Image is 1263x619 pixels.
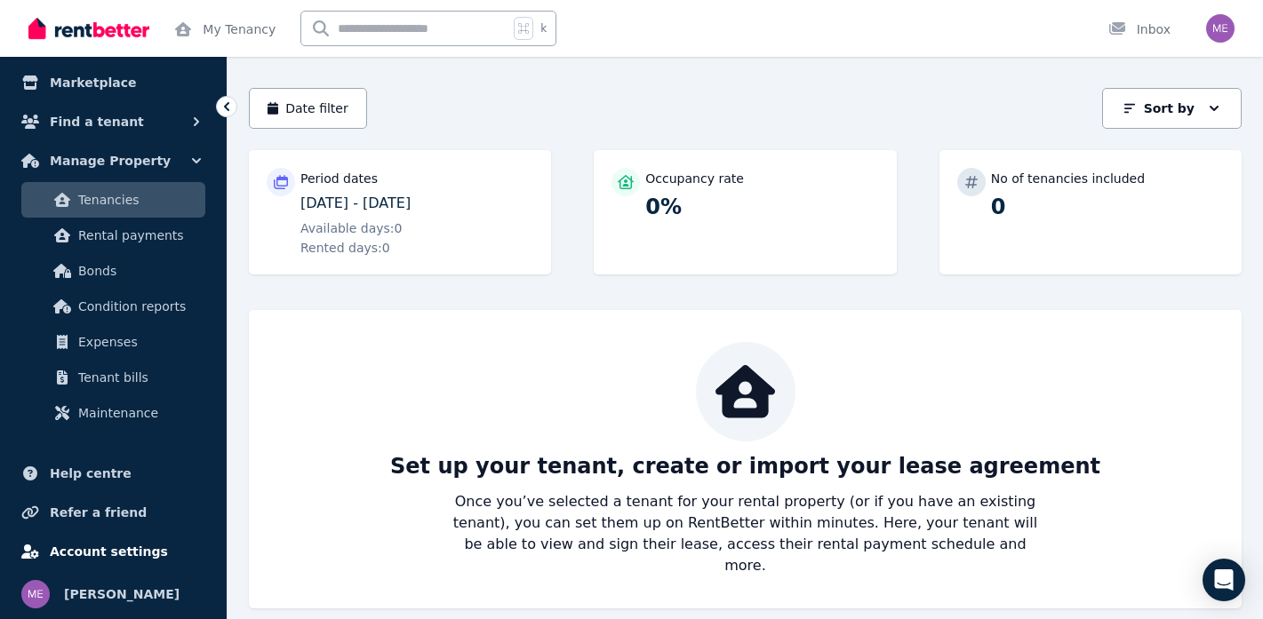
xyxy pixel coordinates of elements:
[21,182,205,218] a: Tenancies
[645,170,744,187] p: Occupancy rate
[14,104,212,139] button: Find a tenant
[78,260,198,282] span: Bonds
[645,193,878,221] p: 0%
[78,189,198,210] span: Tenancies
[50,72,136,93] span: Marketplace
[540,21,547,36] span: k
[21,253,205,289] a: Bonds
[1203,559,1245,601] div: Open Intercom Messenger
[21,395,205,431] a: Maintenance
[50,502,147,523] span: Refer a friend
[991,170,1145,187] p: No of tenancies included
[78,367,198,388] span: Tenant bills
[21,218,205,253] a: Rental payments
[21,360,205,395] a: Tenant bills
[78,331,198,353] span: Expenses
[78,296,198,317] span: Condition reports
[300,239,390,257] span: Rented days: 0
[1206,14,1235,43] img: MARÍA TOYOS GOMEZ
[14,456,212,491] a: Help centre
[50,463,132,484] span: Help centre
[50,150,171,171] span: Manage Property
[14,65,212,100] a: Marketplace
[78,402,198,424] span: Maintenance
[300,193,533,214] p: [DATE] - [DATE]
[991,193,1224,221] p: 0
[1102,88,1242,129] button: Sort by
[21,324,205,360] a: Expenses
[1108,20,1171,38] div: Inbox
[28,15,149,42] img: RentBetter
[78,225,198,246] span: Rental payments
[1144,99,1195,117] p: Sort by
[50,111,144,132] span: Find a tenant
[21,580,50,608] img: MARÍA TOYOS GOMEZ
[14,534,212,569] a: Account settings
[300,170,378,187] p: Period dates
[390,452,1100,480] p: Set up your tenant, create or import your lease agreement
[447,491,1044,576] p: Once you’ve selected a tenant for your rental property (or if you have an existing tenant), you c...
[300,219,403,237] span: Available days: 0
[14,143,212,179] button: Manage Property
[249,88,367,129] button: Date filter
[21,289,205,324] a: Condition reports
[50,541,168,562] span: Account settings
[14,495,212,530] a: Refer a friend
[64,583,180,605] span: [PERSON_NAME]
